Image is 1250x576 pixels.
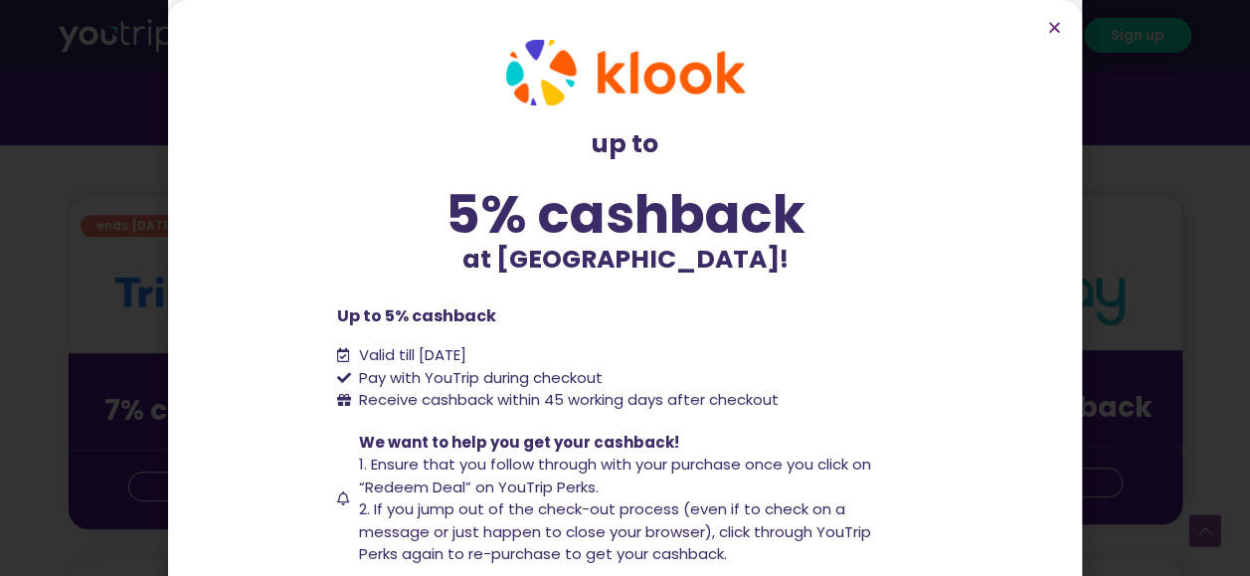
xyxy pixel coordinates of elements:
p: up to [337,125,914,163]
p: at [GEOGRAPHIC_DATA]! [337,241,914,279]
span: 2. If you jump out of the check-out process (even if to check on a message or just happen to clos... [359,498,871,564]
p: Up to 5% cashback [337,304,914,328]
span: Receive cashback within 45 working days after checkout [354,389,779,412]
span: Pay with YouTrip during checkout [354,367,603,390]
span: Valid till [DATE] [354,344,466,367]
span: We want to help you get your cashback! [359,432,679,453]
div: 5% cashback [337,188,914,241]
a: Close [1047,20,1062,35]
span: 1. Ensure that you follow through with your purchase once you click on “Redeem Deal” on YouTrip P... [359,454,871,497]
